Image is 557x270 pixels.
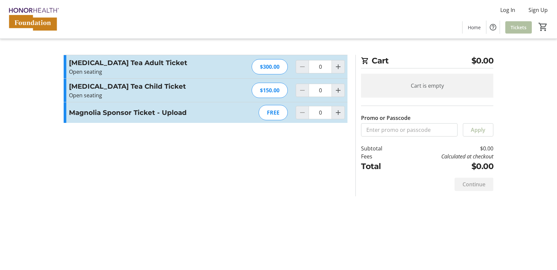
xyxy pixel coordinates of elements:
button: Increment by one [332,106,344,119]
button: Cart [537,21,549,33]
td: Calculated at checkout [400,152,493,160]
div: $300.00 [252,59,288,74]
td: Fees [361,152,400,160]
button: Log In [495,5,521,15]
h3: Magnolia Sponsor Ticket - Upload [69,108,214,118]
span: Home [468,24,481,31]
input: NICU Tea Adult Ticket Quantity [309,60,332,73]
button: Increment by one [332,84,344,97]
a: Tickets [505,21,532,34]
span: Sign Up [528,6,548,14]
span: $0.00 [471,55,494,67]
td: $0.00 [400,160,493,172]
button: Sign Up [523,5,553,15]
h3: [MEDICAL_DATA] Tea Child Ticket [69,81,214,91]
td: $0.00 [400,144,493,152]
button: Help [486,21,500,34]
td: Total [361,160,400,172]
div: FREE [259,105,288,120]
span: Log In [500,6,515,14]
img: HonorHealth Foundation's Logo [4,3,63,36]
div: Cart is empty [361,74,493,98]
input: Magnolia Sponsor Ticket - Upload Quantity [309,106,332,119]
button: Increment by one [332,60,344,73]
input: NICU Tea Child Ticket Quantity [309,84,332,97]
h2: Cart [361,55,493,68]
div: $150.00 [252,83,288,98]
button: Apply [463,123,493,136]
p: Open seating [69,91,214,99]
td: Subtotal [361,144,400,152]
span: Tickets [511,24,526,31]
label: Promo or Passcode [361,114,410,122]
p: Open seating [69,68,214,76]
input: Enter promo or passcode [361,123,458,136]
h3: [MEDICAL_DATA] Tea Adult Ticket [69,58,214,68]
span: Apply [471,126,485,134]
a: Home [463,21,486,34]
